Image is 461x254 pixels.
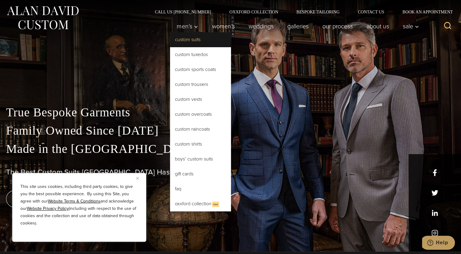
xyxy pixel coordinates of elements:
a: Custom Vests [170,92,231,107]
a: Bespoke Tailoring [287,10,349,14]
a: Oxxford Collection [220,10,287,14]
p: True Bespoke Garments Family Owned Since [DATE] Made in the [GEOGRAPHIC_DATA] [6,103,455,158]
a: Custom Tuxedos [170,47,231,62]
iframe: Opens a widget where you can chat to one of our agents [422,236,455,251]
a: Website Privacy Policy [27,205,69,212]
a: Gift Cards [170,167,231,181]
a: FAQ [170,182,231,196]
button: Close [136,175,144,182]
img: Alan David Custom [6,4,79,31]
button: View Search Form [440,19,455,34]
a: Custom Raincoats [170,122,231,136]
img: Close [136,177,139,180]
a: Oxxford CollectionNew [170,196,231,211]
a: Boys’ Custom Suits [170,152,231,166]
button: Men’s sub menu toggle [170,20,205,32]
a: Custom Suits [170,32,231,47]
p: This site uses cookies, including third party cookies, to give you the best possible experience. ... [20,183,138,227]
a: Custom Sports Coats [170,62,231,77]
a: Contact Us [349,10,393,14]
h1: The Best Custom Suits [GEOGRAPHIC_DATA] Has to Offer [6,168,455,177]
button: Sale sub menu toggle [396,20,422,32]
a: Custom Shirts [170,137,231,151]
a: Women’s [205,20,242,32]
a: About Us [360,20,396,32]
a: Book an Appointment [393,10,455,14]
nav: Primary Navigation [170,20,422,32]
a: Call Us [PHONE_NUMBER] [146,10,220,14]
a: book an appointment [6,190,91,207]
a: Galleries [280,20,315,32]
a: Website Terms & Conditions [48,198,101,204]
a: Our Process [315,20,360,32]
nav: Secondary Navigation [146,10,455,14]
a: weddings [242,20,280,32]
a: Custom Overcoats [170,107,231,122]
span: New [212,202,219,207]
a: Custom Trousers [170,77,231,92]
